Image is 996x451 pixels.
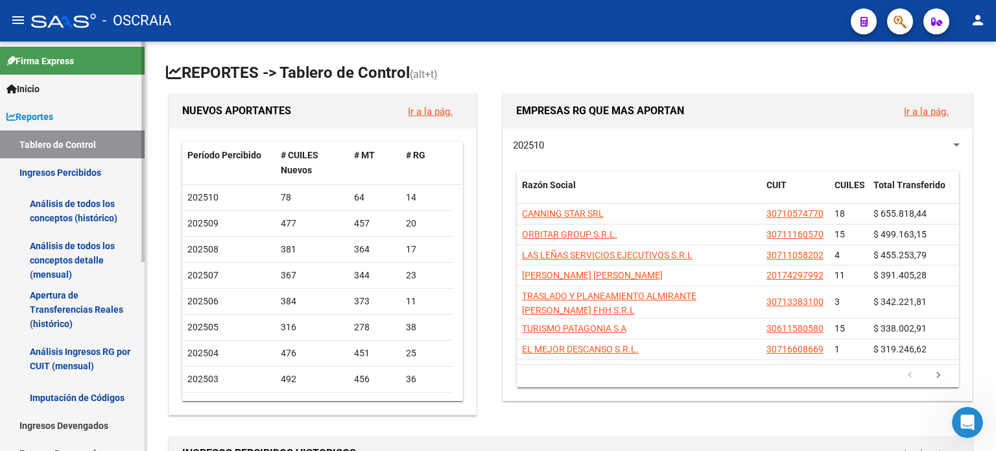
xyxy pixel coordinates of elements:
[281,346,344,361] div: 476
[187,322,219,332] span: 202505
[522,208,604,219] span: CANNING STAR SRL
[187,400,219,410] span: 202502
[276,141,350,184] datatable-header-cell: # CUILES Nuevos
[835,270,845,280] span: 11
[873,297,927,307] span: $ 342.221,81
[835,208,845,219] span: 18
[187,270,219,280] span: 202507
[873,208,927,219] span: $ 655.818,44
[513,140,544,151] span: 202510
[766,250,824,260] span: 30711058202
[6,82,40,96] span: Inicio
[835,344,840,354] span: 1
[349,141,401,184] datatable-header-cell: # MT
[281,268,344,283] div: 367
[761,171,829,214] datatable-header-cell: CUIT
[410,68,438,80] span: (alt+t)
[406,372,447,387] div: 36
[766,229,824,239] span: 30711160570
[354,268,396,283] div: 344
[281,294,344,309] div: 384
[6,110,53,124] span: Reportes
[281,190,344,205] div: 78
[187,150,261,160] span: Período Percibido
[766,297,824,307] span: 30713383100
[522,180,576,190] span: Razón Social
[281,150,318,175] span: # CUILES Nuevos
[354,320,396,335] div: 278
[522,291,696,316] span: TRASLADO Y PLANEAMIENTO ALMIRANTE [PERSON_NAME] FHH S.R.L
[166,62,975,85] h1: REPORTES -> Tablero de Control
[354,398,396,413] div: 351
[835,180,865,190] span: CUILES
[406,150,425,160] span: # RG
[187,192,219,202] span: 202510
[522,344,639,354] span: EL MEJOR DESCANSO S.R.L.
[187,244,219,254] span: 202508
[281,216,344,231] div: 477
[522,229,617,239] span: ORBITAR GROUP S.R.L.
[894,99,959,123] button: Ir a la pág.
[408,106,453,117] a: Ir a la pág.
[354,346,396,361] div: 451
[281,372,344,387] div: 492
[6,54,74,68] span: Firma Express
[873,180,945,190] span: Total Transferido
[522,323,626,334] span: TURISMO PATAGONIA S A
[187,348,219,358] span: 202504
[187,374,219,384] span: 202503
[766,323,824,334] span: 30611580580
[182,141,276,184] datatable-header-cell: Período Percibido
[516,104,684,117] span: EMPRESAS RG QUE MAS APORTAN
[873,229,927,239] span: $ 499.163,15
[354,150,375,160] span: # MT
[835,250,840,260] span: 4
[354,242,396,257] div: 364
[897,369,922,383] a: go to previous page
[406,268,447,283] div: 23
[952,407,983,438] iframe: Intercom live chat
[354,190,396,205] div: 64
[354,216,396,231] div: 457
[766,344,824,354] span: 30716608669
[873,270,927,280] span: $ 391.405,28
[926,369,951,383] a: go to next page
[354,372,396,387] div: 456
[766,180,787,190] span: CUIT
[873,323,927,334] span: $ 338.002,91
[970,12,986,28] mat-icon: person
[406,320,447,335] div: 38
[835,323,845,334] span: 15
[517,171,761,214] datatable-header-cell: Razón Social
[401,141,453,184] datatable-header-cell: # RG
[397,99,463,123] button: Ir a la pág.
[406,294,447,309] div: 11
[102,6,171,35] span: - OSCRAIA
[187,296,219,306] span: 202506
[766,208,824,219] span: 30710574770
[835,229,845,239] span: 15
[406,242,447,257] div: 17
[187,218,219,228] span: 202509
[281,398,344,413] div: 373
[354,294,396,309] div: 373
[766,270,824,280] span: 20174297992
[522,250,693,260] span: LAS LEÑAS SERVICIOS EJECUTIVOS S.R.L
[281,320,344,335] div: 316
[835,297,840,307] span: 3
[281,242,344,257] div: 381
[406,190,447,205] div: 14
[406,216,447,231] div: 20
[868,171,959,214] datatable-header-cell: Total Transferido
[873,250,927,260] span: $ 455.253,79
[182,104,291,117] span: NUEVOS APORTANTES
[10,12,26,28] mat-icon: menu
[522,270,663,280] span: [PERSON_NAME] [PERSON_NAME]
[406,398,447,413] div: 22
[406,346,447,361] div: 25
[829,171,868,214] datatable-header-cell: CUILES
[873,344,927,354] span: $ 319.246,62
[904,106,949,117] a: Ir a la pág.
